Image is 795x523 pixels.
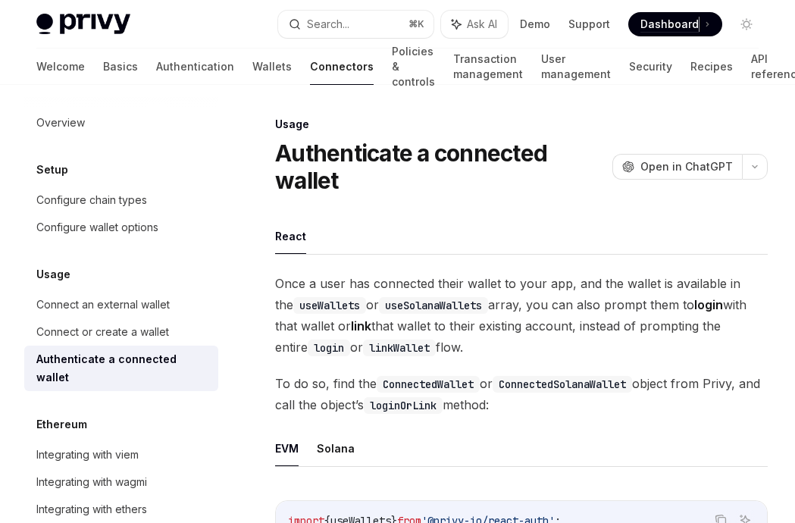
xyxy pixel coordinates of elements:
[24,496,218,523] a: Integrating with ethers
[36,323,169,341] div: Connect or create a wallet
[36,191,147,209] div: Configure chain types
[278,11,433,38] button: Search...⌘K
[103,49,138,85] a: Basics
[36,350,209,387] div: Authenticate a connected wallet
[629,49,672,85] a: Security
[392,49,435,85] a: Policies & controls
[36,473,147,491] div: Integrating with wagmi
[275,431,299,466] button: EVM
[24,346,218,391] a: Authenticate a connected wallet
[24,441,218,468] a: Integrating with viem
[36,14,130,35] img: light logo
[640,17,699,32] span: Dashboard
[467,17,497,32] span: Ask AI
[640,159,733,174] span: Open in ChatGPT
[453,49,523,85] a: Transaction management
[252,49,292,85] a: Wallets
[36,49,85,85] a: Welcome
[36,415,87,434] h5: Ethereum
[308,340,350,356] code: login
[36,114,85,132] div: Overview
[612,154,742,180] button: Open in ChatGPT
[628,12,722,36] a: Dashboard
[363,340,436,356] code: linkWallet
[36,218,158,236] div: Configure wallet options
[493,376,632,393] code: ConnectedSolanaWallet
[379,297,488,314] code: useSolanaWallets
[36,500,147,518] div: Integrating with ethers
[24,109,218,136] a: Overview
[734,12,759,36] button: Toggle dark mode
[24,291,218,318] a: Connect an external wallet
[541,49,611,85] a: User management
[351,318,371,334] strong: link
[36,161,68,179] h5: Setup
[690,49,733,85] a: Recipes
[275,218,306,254] button: React
[408,18,424,30] span: ⌘ K
[364,397,443,414] code: loginOrLink
[36,265,70,283] h5: Usage
[441,11,508,38] button: Ask AI
[520,17,550,32] a: Demo
[36,446,139,464] div: Integrating with viem
[156,49,234,85] a: Authentication
[24,186,218,214] a: Configure chain types
[275,273,768,358] span: Once a user has connected their wallet to your app, and the wallet is available in the or array, ...
[275,373,768,415] span: To do so, find the or object from Privy, and call the object’s method:
[24,468,218,496] a: Integrating with wagmi
[568,17,610,32] a: Support
[377,376,480,393] code: ConnectedWallet
[275,139,606,194] h1: Authenticate a connected wallet
[310,49,374,85] a: Connectors
[36,296,170,314] div: Connect an external wallet
[24,214,218,241] a: Configure wallet options
[24,318,218,346] a: Connect or create a wallet
[293,297,366,314] code: useWallets
[694,297,723,312] strong: login
[307,15,349,33] div: Search...
[275,117,768,132] div: Usage
[317,431,355,466] button: Solana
